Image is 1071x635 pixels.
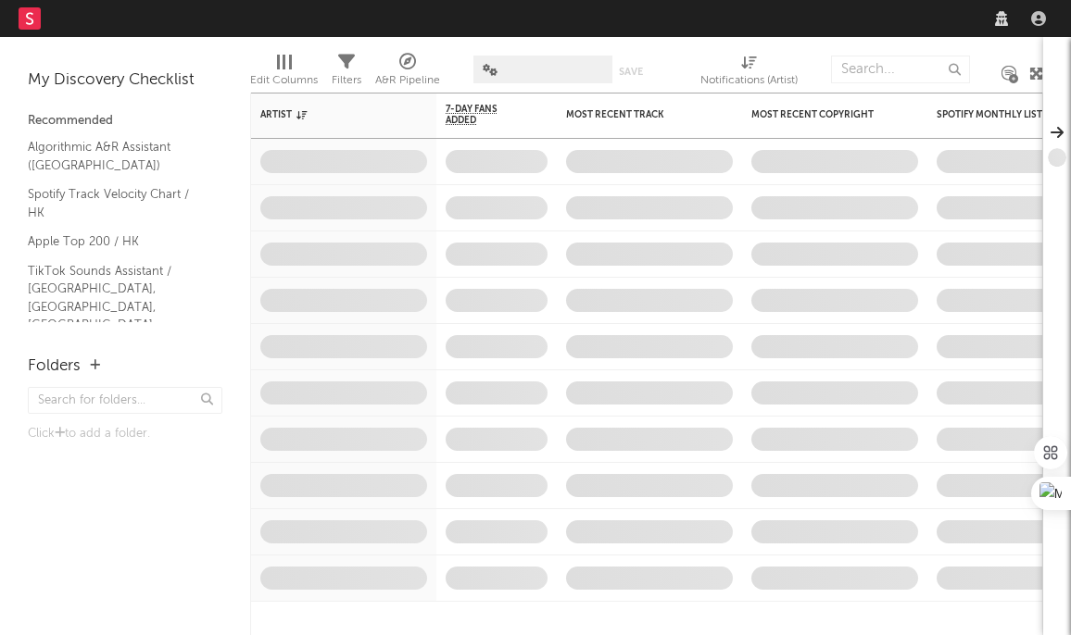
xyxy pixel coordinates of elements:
input: Search... [831,56,970,83]
div: Recommended [28,110,222,132]
div: A&R Pipeline [375,46,440,100]
div: Click to add a folder. [28,423,222,445]
div: My Discovery Checklist [28,69,222,92]
div: Most Recent Track [566,109,705,120]
div: Artist [260,109,399,120]
div: Most Recent Copyright [751,109,890,120]
div: Edit Columns [250,69,318,92]
a: Spotify Track Velocity Chart / HK [28,184,204,222]
span: 7-Day Fans Added [446,104,520,126]
div: Notifications (Artist) [700,69,798,92]
div: Filters [332,69,361,92]
div: Filters [332,46,361,100]
div: Folders [28,355,81,378]
button: Save [619,67,643,77]
div: Edit Columns [250,46,318,100]
a: TikTok Sounds Assistant / [GEOGRAPHIC_DATA], [GEOGRAPHIC_DATA], [GEOGRAPHIC_DATA] [28,261,204,335]
div: Notifications (Artist) [700,46,798,100]
div: A&R Pipeline [375,69,440,92]
a: Apple Top 200 / HK [28,231,204,252]
a: Algorithmic A&R Assistant ([GEOGRAPHIC_DATA]) [28,137,204,175]
input: Search for folders... [28,387,222,414]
